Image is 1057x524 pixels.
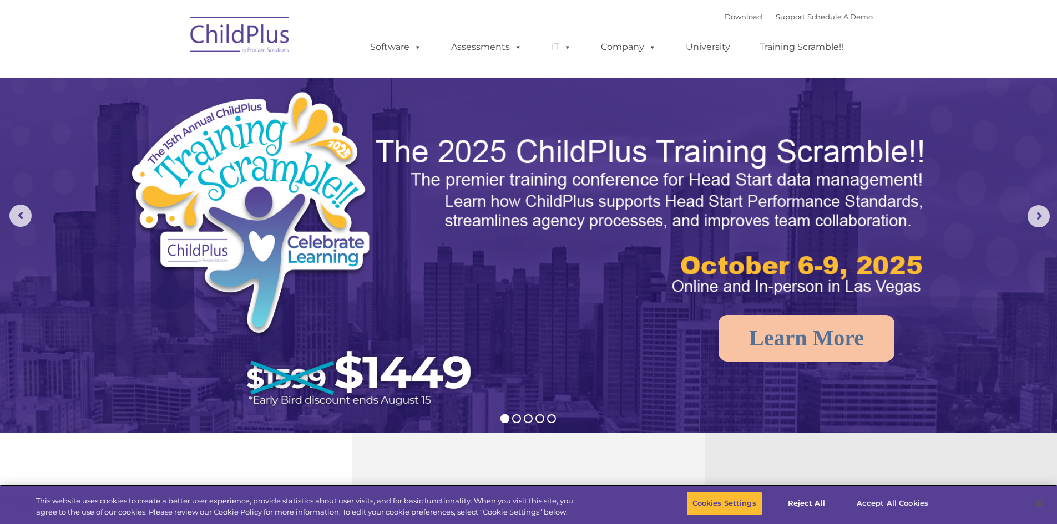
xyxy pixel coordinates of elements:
[675,36,741,58] a: University
[851,492,934,515] button: Accept All Cookies
[725,12,873,21] font: |
[540,36,583,58] a: IT
[776,12,805,21] a: Support
[590,36,667,58] a: Company
[440,36,533,58] a: Assessments
[719,315,894,362] a: Learn More
[807,12,873,21] a: Schedule A Demo
[154,119,201,127] span: Phone number
[725,12,762,21] a: Download
[185,9,296,64] img: ChildPlus by Procare Solutions
[36,496,581,517] div: This website uses cookies to create a better user experience, provide statistics about user visit...
[749,36,854,58] a: Training Scramble!!
[154,73,188,82] span: Last name
[1027,491,1051,516] button: Close
[686,492,762,515] button: Cookies Settings
[772,492,841,515] button: Reject All
[359,36,433,58] a: Software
